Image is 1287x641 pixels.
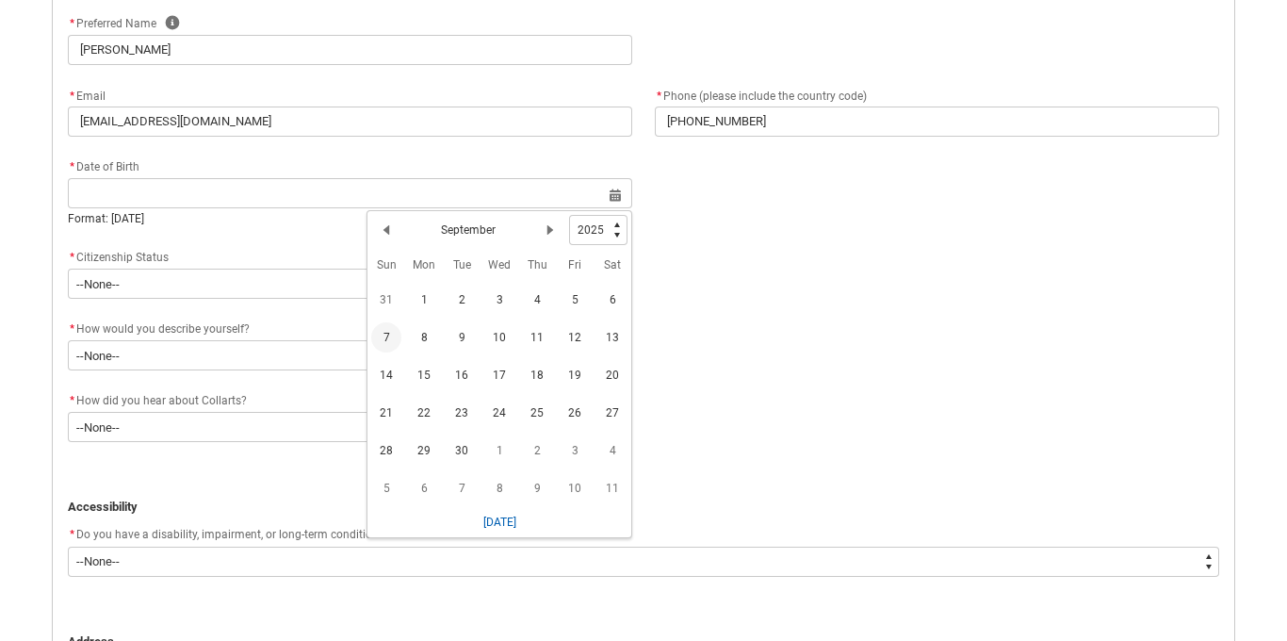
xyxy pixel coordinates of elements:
span: Preferred Name [68,17,156,30]
td: 2025-09-22 [405,394,443,432]
td: 2025-10-09 [518,469,556,507]
h2: September [441,222,496,238]
abbr: required [70,322,74,336]
abbr: Tuesday [453,258,471,271]
abbr: required [70,17,74,30]
td: 2025-09-14 [367,356,405,394]
span: 29 [409,436,439,466]
button: [DATE] [482,507,517,537]
input: you@example.com [68,107,632,137]
td: 2025-09-01 [405,281,443,319]
td: 2025-09-27 [594,394,631,432]
td: 2025-09-09 [443,319,481,356]
span: How would you describe yourself? [76,322,250,336]
span: 3 [484,285,514,315]
strong: Accessibility [68,500,138,514]
span: 9 [522,473,552,503]
td: 2025-09-17 [481,356,518,394]
abbr: required [657,90,661,103]
td: 2025-09-03 [481,281,518,319]
span: 1 [409,285,439,315]
span: 21 [371,398,401,428]
td: 2025-09-23 [443,394,481,432]
span: 10 [560,473,590,503]
span: 30 [447,436,477,466]
td: 2025-09-20 [594,356,631,394]
span: 7 [371,322,401,353]
td: 2025-09-06 [594,281,631,319]
label: Email [68,84,113,105]
span: 27 [597,398,627,428]
span: 10 [484,322,514,353]
span: 12 [560,322,590,353]
input: +61 400 000 000 [655,107,1219,137]
td: 2025-09-19 [556,356,594,394]
td: 2025-09-18 [518,356,556,394]
span: 22 [409,398,439,428]
span: 31 [371,285,401,315]
span: 6 [597,285,627,315]
abbr: required [70,90,74,103]
span: 11 [597,473,627,503]
td: 2025-09-10 [481,319,518,356]
abbr: Sunday [377,258,397,271]
td: 2025-10-03 [556,432,594,469]
span: 5 [371,473,401,503]
span: 23 [447,398,477,428]
span: 6 [409,473,439,503]
span: 17 [484,360,514,390]
span: Do you have a disability, impairment, or long-term condition? [76,528,384,541]
span: 2 [522,436,552,466]
span: 24 [484,398,514,428]
span: 11 [522,322,552,353]
td: 2025-09-08 [405,319,443,356]
td: 2025-09-29 [405,432,443,469]
abbr: Wednesday [488,258,511,271]
span: 26 [560,398,590,428]
abbr: required [70,528,74,541]
span: 15 [409,360,439,390]
span: 16 [447,360,477,390]
td: 2025-09-28 [367,432,405,469]
span: 3 [560,436,590,466]
td: 2025-09-30 [443,432,481,469]
td: 2025-10-04 [594,432,631,469]
abbr: required [70,394,74,407]
abbr: required [70,160,74,173]
td: 2025-08-31 [367,281,405,319]
abbr: Friday [568,258,581,271]
span: 5 [560,285,590,315]
abbr: required [70,251,74,264]
td: 2025-09-07 [367,319,405,356]
abbr: Saturday [604,258,621,271]
td: 2025-10-08 [481,469,518,507]
span: 2 [447,285,477,315]
div: Date picker: September [367,210,632,538]
td: 2025-10-02 [518,432,556,469]
span: 28 [371,436,401,466]
td: 2025-10-06 [405,469,443,507]
span: How did you hear about Collarts? [76,394,247,407]
td: 2025-09-26 [556,394,594,432]
span: 8 [484,473,514,503]
span: 4 [597,436,627,466]
span: 8 [409,322,439,353]
abbr: Monday [413,258,435,271]
td: 2025-10-10 [556,469,594,507]
span: 25 [522,398,552,428]
button: Previous Month [371,215,401,245]
td: 2025-10-05 [367,469,405,507]
span: 4 [522,285,552,315]
span: 19 [560,360,590,390]
td: 2025-09-25 [518,394,556,432]
span: 14 [371,360,401,390]
td: 2025-10-07 [443,469,481,507]
td: 2025-09-16 [443,356,481,394]
td: 2025-09-12 [556,319,594,356]
span: 18 [522,360,552,390]
span: 1 [484,436,514,466]
td: 2025-09-13 [594,319,631,356]
label: Phone (please include the country code) [655,84,874,105]
span: 20 [597,360,627,390]
span: Citizenship Status [76,251,169,264]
